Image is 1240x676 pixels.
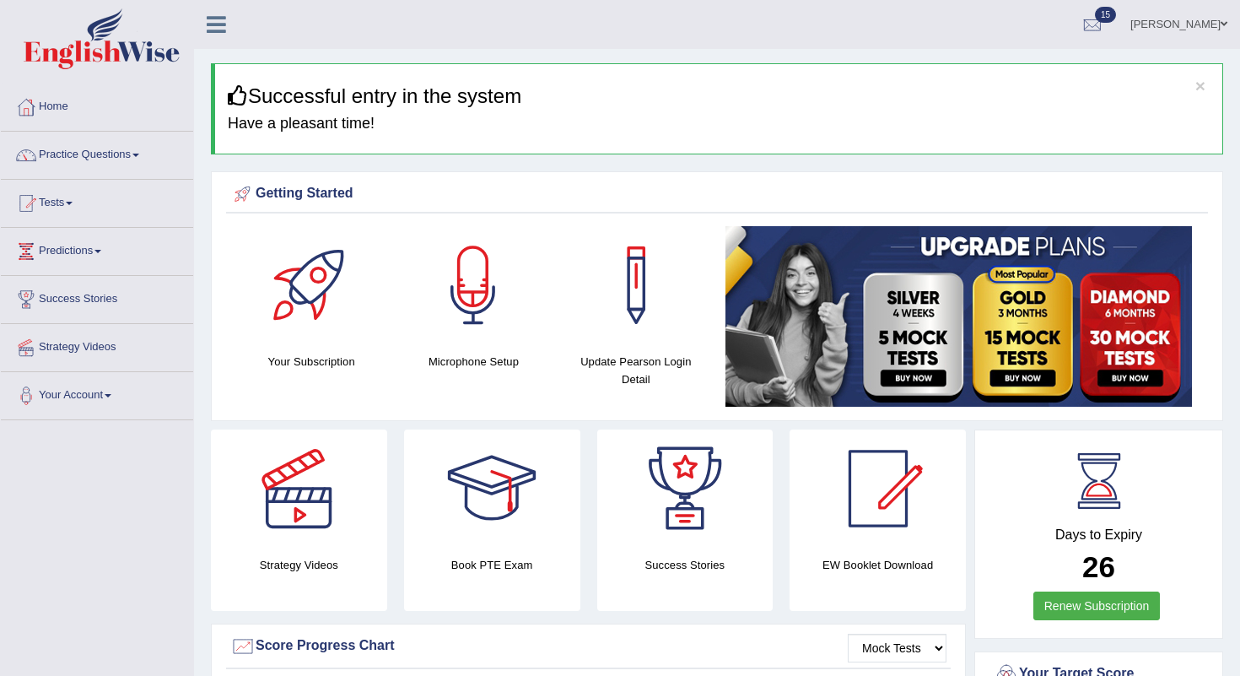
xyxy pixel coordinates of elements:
h4: Success Stories [597,556,774,574]
a: Tests [1,180,193,222]
b: 26 [1082,550,1115,583]
a: Strategy Videos [1,324,193,366]
h4: EW Booklet Download [790,556,966,574]
h4: Strategy Videos [211,556,387,574]
h4: Days to Expiry [994,527,1204,543]
div: Score Progress Chart [230,634,946,659]
span: 15 [1095,7,1116,23]
h3: Successful entry in the system [228,85,1210,107]
a: Home [1,84,193,126]
h4: Your Subscription [239,353,384,370]
h4: Book PTE Exam [404,556,580,574]
h4: Microphone Setup [401,353,546,370]
h4: Have a pleasant time! [228,116,1210,132]
a: Success Stories [1,276,193,318]
button: × [1195,77,1205,95]
a: Predictions [1,228,193,270]
h4: Update Pearson Login Detail [563,353,709,388]
a: Your Account [1,372,193,414]
a: Renew Subscription [1033,592,1161,620]
a: Practice Questions [1,132,193,174]
img: small5.jpg [725,226,1192,407]
div: Getting Started [230,181,1204,207]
